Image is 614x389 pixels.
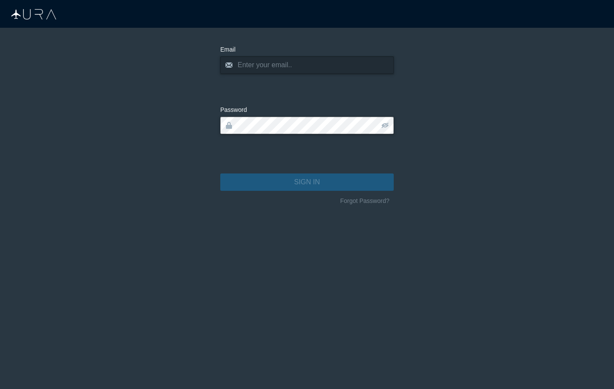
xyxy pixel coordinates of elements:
[11,9,56,20] img: Aura Logo
[340,196,389,206] span: Forgot Password?
[220,106,247,113] span: Password
[220,173,394,191] button: SIGN IN
[220,46,235,53] span: Email
[294,177,320,187] span: SIGN IN
[336,194,394,208] button: Forgot Password?
[220,56,394,74] input: Enter your email..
